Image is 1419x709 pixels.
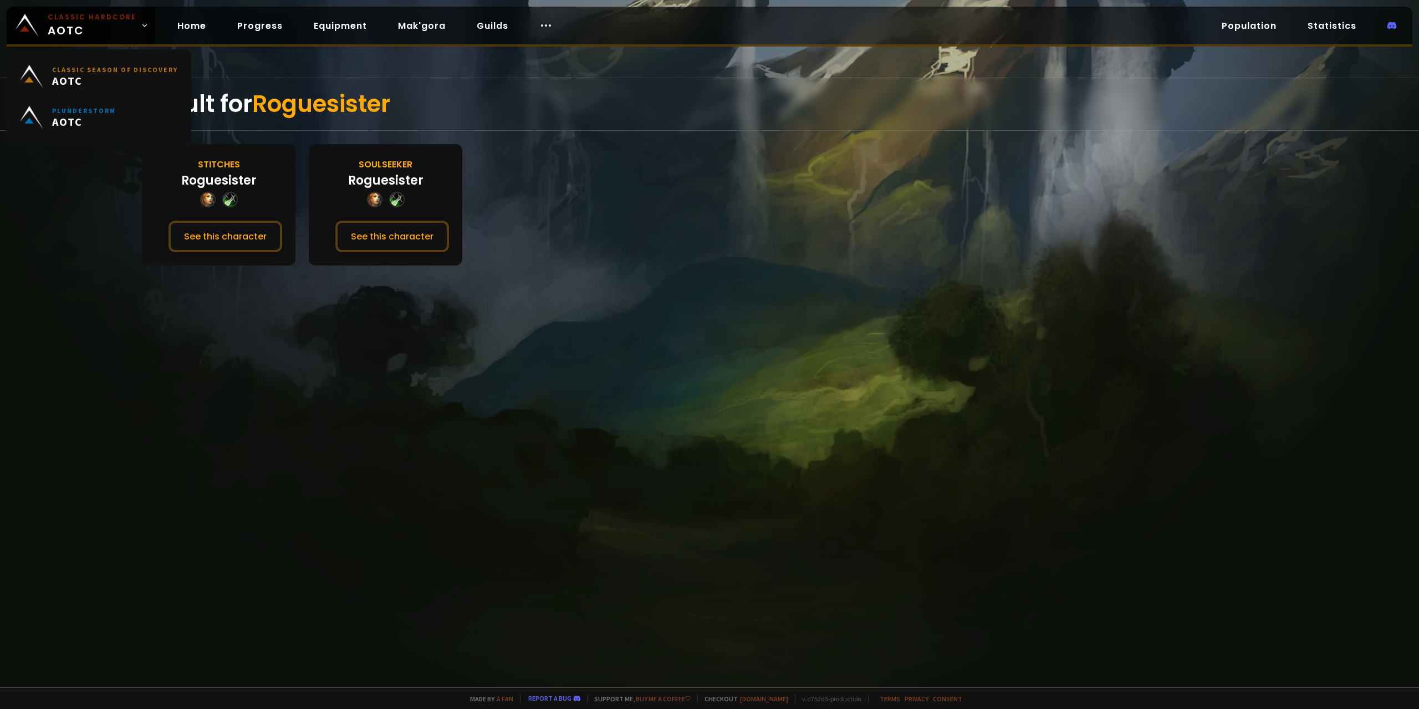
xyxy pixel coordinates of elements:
[1213,14,1285,37] a: Population
[497,695,513,703] a: a fan
[7,7,155,44] a: Classic HardcoreAOTC
[48,12,136,39] span: AOTC
[933,695,962,703] a: Consent
[636,695,691,703] a: Buy me a coffee
[795,695,861,703] span: v. d752d5 - production
[468,14,517,37] a: Guilds
[228,14,292,37] a: Progress
[169,14,215,37] a: Home
[252,88,390,120] span: Roguesister
[348,171,423,190] div: Roguesister
[305,14,376,37] a: Equipment
[52,115,116,129] span: AOTC
[587,695,691,703] span: Support me,
[52,106,116,115] small: Plunderstorm
[52,65,178,74] small: Classic Season of Discovery
[697,695,788,703] span: Checkout
[463,695,513,703] span: Made by
[389,14,455,37] a: Mak'gora
[1299,14,1365,37] a: Statistics
[740,695,788,703] a: [DOMAIN_NAME]
[13,56,185,97] a: Classic Season of DiscoveryAOTC
[528,694,571,702] a: Report a bug
[48,12,136,22] small: Classic Hardcore
[198,157,240,171] div: Stitches
[880,695,900,703] a: Terms
[905,695,928,703] a: Privacy
[52,74,178,88] span: AOTC
[181,171,257,190] div: Roguesister
[335,221,449,252] button: See this character
[142,78,1277,130] div: Result for
[169,221,282,252] button: See this character
[359,157,412,171] div: Soulseeker
[13,97,185,138] a: PlunderstormAOTC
